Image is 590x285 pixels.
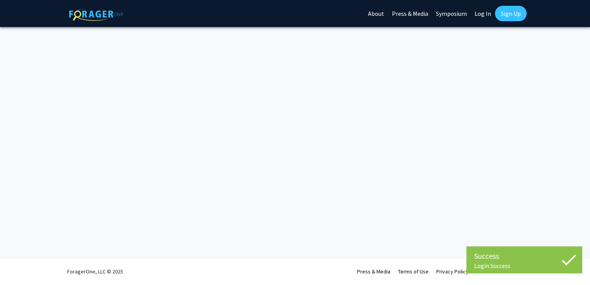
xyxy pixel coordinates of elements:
[474,250,575,262] div: Success
[69,7,123,21] img: ForagerOne Logo
[474,262,575,270] div: Login Success
[357,268,390,275] a: Press & Media
[495,6,527,21] a: Sign Up
[436,268,468,275] a: Privacy Policy
[67,258,123,285] div: ForagerOne, LLC © 2025
[398,268,429,275] a: Terms of Use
